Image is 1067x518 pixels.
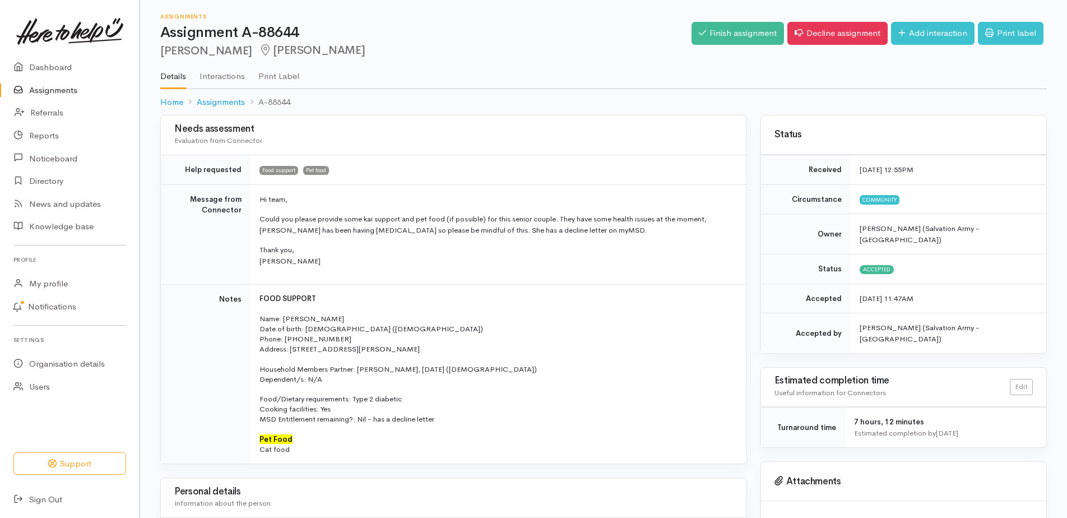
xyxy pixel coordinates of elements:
[303,166,329,175] span: Pet food
[259,214,733,235] p: Could you please provide some kai support and pet food (if possible) for this senior couple. They...
[258,57,299,88] a: Print Label
[259,166,298,175] span: Food support
[259,294,316,303] b: FOOD SUPPORT
[174,136,262,145] span: Evaluation from Connector
[259,404,331,414] span: Cooking facilities: Yes
[860,195,899,204] span: Community
[854,428,1033,439] div: Estimated completion by
[774,376,1010,386] h3: Estimated completion time
[854,417,924,427] span: 7 hours, 12 minutes
[259,344,420,354] span: Address: [STREET_ADDRESS][PERSON_NAME]
[160,96,183,109] a: Home
[860,165,913,174] time: [DATE] 12:55PM
[259,244,733,266] p: Thank you, [PERSON_NAME]
[13,252,126,267] h6: Profile
[174,498,271,508] span: Information about the person
[761,255,851,284] td: Status
[13,452,126,475] button: Support
[259,194,733,205] p: Hi team,
[774,476,1033,487] h3: Attachments
[259,364,537,374] span: Household Members Partner: [PERSON_NAME], [DATE] ([DEMOGRAPHIC_DATA])
[174,487,733,497] h3: Personal details
[761,284,851,313] td: Accepted
[761,313,851,354] td: Accepted by
[692,22,784,45] a: Finish assignment
[245,96,290,109] li: A-88644
[1010,379,1033,395] a: Edit
[774,129,1033,140] h3: Status
[761,184,851,214] td: Circumstance
[787,22,888,45] a: Decline assignment
[200,57,245,88] a: Interactions
[13,332,126,348] h6: Settings
[160,25,692,41] h1: Assignment A-88644
[259,394,402,404] span: Food/Dietary requirements: Type 2 diabetic
[851,313,1046,354] td: [PERSON_NAME] (Salvation Army - [GEOGRAPHIC_DATA])
[161,285,250,464] td: Notes
[259,434,293,444] span: Pet Food
[174,124,733,135] h3: Needs assessment
[160,13,692,20] h6: Assignments
[978,22,1043,45] a: Print label
[860,294,913,303] time: [DATE] 11:47AM
[761,214,851,255] td: Owner
[936,428,958,438] time: [DATE]
[161,155,250,185] td: Help requested
[259,445,290,454] span: Cat food
[160,89,1047,115] nav: breadcrumb
[259,334,351,344] span: Phone: [PHONE_NUMBER]
[161,184,250,285] td: Message from Connector
[860,224,980,244] span: [PERSON_NAME] (Salvation Army - [GEOGRAPHIC_DATA])
[259,324,483,334] span: Date of birth: [DEMOGRAPHIC_DATA] ([DEMOGRAPHIC_DATA])
[259,414,434,424] span: MSD Entitlement remaining?: Nil - has a decline letter
[160,44,692,57] h2: [PERSON_NAME]
[761,408,845,448] td: Turnaround time
[197,96,245,109] a: Assignments
[774,388,886,397] span: Useful information for Connectors
[259,314,344,323] span: Name: [PERSON_NAME]
[860,265,894,274] span: Accepted
[259,374,322,384] span: Dependent/s: N/A
[259,43,365,57] span: [PERSON_NAME]
[160,57,186,89] a: Details
[761,155,851,185] td: Received
[891,22,975,45] a: Add interaction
